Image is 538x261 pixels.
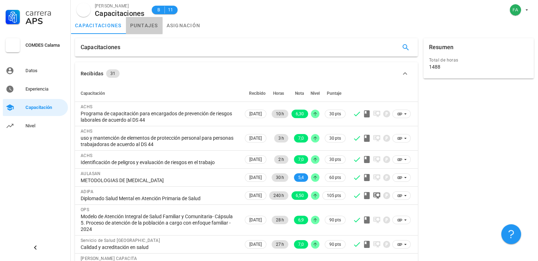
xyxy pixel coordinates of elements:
th: Capacitación [75,85,243,102]
div: Identificación de peligros y evaluación de riesgos en el trabajo [81,159,238,166]
span: [DATE] [249,110,262,118]
div: Modelo de Atención Integral de Salud Familiar y Comunitaria- Cápsula 5. Proceso de atención de la... [81,213,238,232]
div: METODOLOGIAS DE [MEDICAL_DATA] [81,177,238,184]
div: Carrera [25,8,65,17]
button: Recibidas 31 [75,62,418,85]
span: 7,0 [298,134,304,143]
span: 30 pts [329,135,341,142]
span: 7,0 [298,155,304,164]
span: 7,0 [298,240,304,249]
span: B [156,6,162,13]
div: COMDES Calama [25,42,65,48]
span: Nivel [311,91,320,96]
div: Programa de capacitación para encargados de prevención de riesgos laborales de acuerdo al DS 44 [81,110,238,123]
div: Nivel [25,123,65,129]
div: [PERSON_NAME] [95,2,145,10]
div: 1488 [429,64,440,70]
div: avatar [76,3,91,17]
span: 90 pts [329,216,341,224]
span: 28 h [276,216,284,224]
span: 30 pts [329,156,341,163]
span: Puntaje [327,91,341,96]
span: 31 [110,69,115,78]
a: puntajes [126,17,162,34]
span: Recibido [249,91,266,96]
a: asignación [162,17,205,34]
span: 3 h [278,134,284,143]
span: [DATE] [249,240,262,248]
div: avatar [510,4,521,16]
span: 10 h [276,110,284,118]
div: APS [25,17,65,25]
span: 6,30 [296,110,304,118]
span: ADIPA [81,189,93,194]
a: Experiencia [3,81,68,98]
span: 60 pts [329,174,341,181]
span: 6,50 [296,191,304,200]
div: uso y mantención de elementos de protección personal para personas trabajadoras de acuerdo al DS 44 [81,135,238,147]
span: AULASAN [81,171,101,176]
div: Resumen [429,38,453,57]
span: [DATE] [249,216,262,224]
span: Servicio de Salud [GEOGRAPHIC_DATA] [81,238,160,243]
span: 6,9 [298,216,304,224]
span: Horas [273,91,284,96]
th: Nivel [310,85,321,102]
th: Recibido [243,85,268,102]
span: 240 h [273,191,284,200]
span: 27 h [276,240,284,249]
div: Capacitaciones [95,10,145,17]
span: ACHS [81,153,93,158]
span: 30 h [276,173,284,182]
span: OPS [81,207,89,212]
a: Capacitación [3,99,68,116]
div: Calidad y acreditación en salud [81,244,238,250]
div: Recibidas [81,70,103,77]
span: ACHS [81,129,93,134]
span: [DATE] [249,174,262,181]
a: capacitaciones [71,17,126,34]
span: 90 pts [329,241,341,248]
span: [DATE] [249,156,262,163]
span: [DATE] [249,134,262,142]
div: Capacitaciones [81,38,120,57]
span: Nota [295,91,304,96]
div: Diplomado Salud Mental en Atención Primaria de Salud [81,195,238,202]
span: 30 pts [329,110,341,117]
div: Experiencia [25,86,65,92]
a: Nivel [3,117,68,134]
span: [DATE] [249,192,262,199]
span: ACHS [81,104,93,109]
div: Capacitación [25,105,65,110]
a: Datos [3,62,68,79]
span: [PERSON_NAME] CAPACITA [81,256,137,261]
th: Nota [290,85,310,102]
th: Horas [268,85,290,102]
th: Puntaje [321,85,347,102]
span: Capacitación [81,91,105,96]
span: 11 [168,6,173,13]
div: Datos [25,68,65,74]
div: Total de horas [429,57,528,64]
span: 5,4 [298,173,304,182]
span: 2 h [278,155,284,164]
span: 105 pts [327,192,341,199]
